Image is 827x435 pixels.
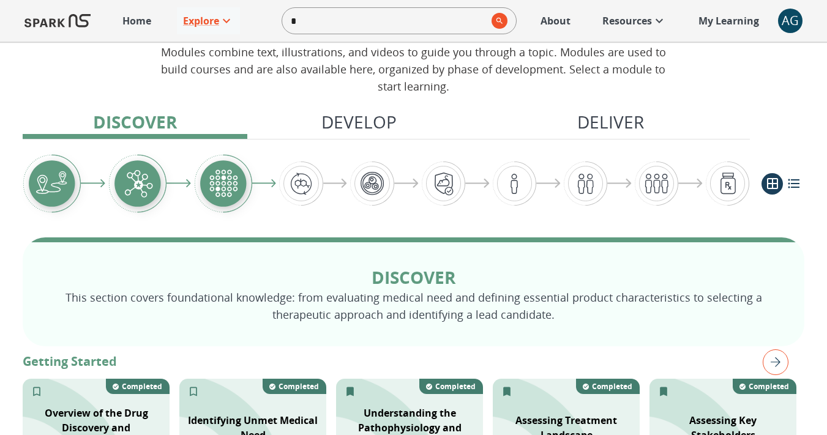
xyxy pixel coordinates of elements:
button: right [758,344,788,380]
button: search [487,8,507,34]
p: Discover [62,266,765,289]
p: About [541,13,571,28]
p: Home [122,13,151,28]
p: Explore [183,13,219,28]
p: Completed [435,381,476,392]
p: Resources [602,13,652,28]
img: arrow-right [81,179,105,188]
img: arrow-right [323,179,348,188]
p: Deliver [577,109,644,135]
img: arrow-right [252,179,277,188]
p: Completed [122,381,162,392]
p: Completed [749,381,789,392]
button: list view [783,173,804,195]
p: Completed [279,381,319,392]
button: account of current user [778,9,803,33]
img: arrow-right [394,179,419,188]
img: arrow-right [607,179,632,188]
a: Resources [596,7,673,34]
div: AG [778,9,803,33]
button: grid view [762,173,783,195]
p: Completed [592,381,632,392]
div: Graphic showing the progression through the Discover, Develop, and Deliver pipeline, highlighting... [23,154,749,213]
p: Develop [321,109,397,135]
svg: Add to My Learning [31,385,43,398]
img: arrow-right [167,179,191,188]
p: My Learning [698,13,759,28]
svg: Add to My Learning [187,385,200,398]
p: Getting Started [23,352,804,371]
img: arrow-right [536,179,561,188]
a: Explore [177,7,240,34]
a: About [534,7,577,34]
img: Logo of SPARK at Stanford [24,6,91,35]
p: Modules combine text, illustrations, and videos to guide you through a topic. Modules are used to... [159,43,667,95]
svg: Remove from My Learning [501,385,513,398]
p: This section covers foundational knowledge: from evaluating medical need and defining essential p... [62,289,765,323]
svg: Remove from My Learning [657,385,670,398]
p: Discover [93,109,177,135]
a: My Learning [692,7,766,34]
a: Home [116,7,157,34]
svg: Remove from My Learning [344,385,356,398]
img: arrow-right [678,179,703,188]
img: arrow-right [465,179,490,188]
